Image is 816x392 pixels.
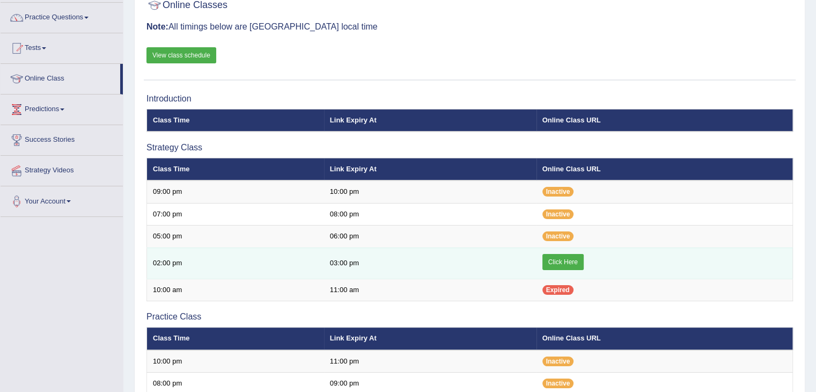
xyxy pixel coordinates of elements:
td: 06:00 pm [324,226,536,248]
a: Strategy Videos [1,156,123,183]
th: Link Expiry At [324,328,536,350]
span: Inactive [542,187,574,197]
a: Click Here [542,254,584,270]
td: 10:00 am [147,279,324,301]
h3: All timings below are [GEOGRAPHIC_DATA] local time [146,22,793,32]
td: 09:00 pm [147,180,324,203]
h3: Introduction [146,94,793,104]
h3: Strategy Class [146,143,793,153]
th: Class Time [147,158,324,180]
th: Link Expiry At [324,109,536,132]
span: Inactive [542,357,574,366]
th: Class Time [147,328,324,350]
a: Practice Questions [1,3,123,30]
a: Online Class [1,64,120,91]
h3: Practice Class [146,312,793,322]
span: Expired [542,285,574,295]
td: 08:00 pm [324,203,536,226]
b: Note: [146,22,168,31]
th: Online Class URL [536,328,793,350]
span: Inactive [542,231,574,241]
th: Class Time [147,109,324,132]
td: 02:00 pm [147,248,324,279]
th: Link Expiry At [324,158,536,180]
td: 10:00 pm [324,180,536,203]
span: Inactive [542,379,574,388]
span: Inactive [542,209,574,219]
td: 03:00 pm [324,248,536,279]
td: 10:00 pm [147,350,324,373]
a: Tests [1,33,123,60]
a: Success Stories [1,125,123,152]
a: Your Account [1,186,123,213]
td: 11:00 am [324,279,536,301]
td: 11:00 pm [324,350,536,373]
a: Predictions [1,95,123,121]
th: Online Class URL [536,109,793,132]
a: View class schedule [146,47,216,63]
th: Online Class URL [536,158,793,180]
td: 05:00 pm [147,226,324,248]
td: 07:00 pm [147,203,324,226]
